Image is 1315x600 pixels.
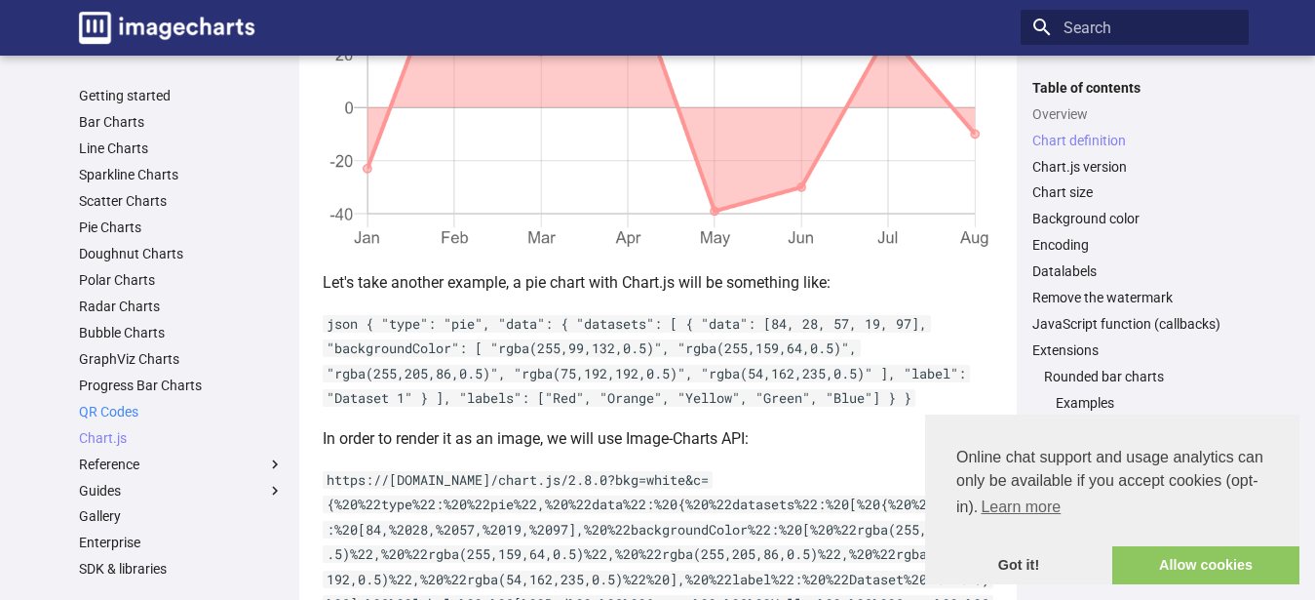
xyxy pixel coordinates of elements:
[925,546,1112,585] a: dismiss cookie message
[79,429,284,447] a: Chart.js
[1032,289,1237,306] a: Remove the watermark
[925,415,1299,584] div: cookieconsent
[1021,79,1249,97] label: Table of contents
[1021,79,1249,491] nav: Table of contents
[323,426,993,452] p: In order to render it as an image, we will use Image-Charts API:
[79,166,284,183] a: Sparkline Charts
[79,271,284,289] a: Polar Charts
[79,113,284,131] a: Bar Charts
[323,315,970,408] code: json { "type": "pie", "data": { "datasets": [ { "data": [84, 28, 57, 19, 97], "backgroundColor": ...
[1032,210,1237,227] a: Background color
[1032,315,1237,333] a: JavaScript function (callbacks)
[1032,132,1237,149] a: Chart definition
[1032,183,1237,201] a: Chart size
[1056,394,1237,412] a: Examples
[1112,546,1299,585] a: allow cookies
[79,12,254,44] img: logo
[1044,368,1237,385] a: Rounded bar charts
[956,446,1268,522] span: Online chat support and usage analytics can only be available if you accept cookies (opt-in).
[79,219,284,236] a: Pie Charts
[1032,368,1237,491] nav: Extensions
[79,507,284,525] a: Gallery
[79,350,284,368] a: GraphViz Charts
[79,298,284,315] a: Radar Charts
[1032,105,1237,123] a: Overview
[978,493,1064,522] a: learn more about cookies
[79,245,284,262] a: Doughnut Charts
[79,456,284,473] label: Reference
[1032,262,1237,280] a: Datalabels
[1044,394,1237,412] nav: Rounded bar charts
[79,560,284,578] a: SDK & libraries
[79,140,284,157] a: Line Charts
[1032,158,1237,176] a: Chart.js version
[1032,236,1237,254] a: Encoding
[79,377,284,394] a: Progress Bar Charts
[79,403,284,420] a: QR Codes
[79,324,284,341] a: Bubble Charts
[79,534,284,551] a: Enterprise
[79,192,284,210] a: Scatter Charts
[71,4,262,52] a: Image-Charts documentation
[323,270,993,296] p: Let's take another example, a pie chart with Chart.js will be something like:
[79,87,284,104] a: Getting started
[79,482,284,500] label: Guides
[1032,341,1237,359] a: Extensions
[1021,10,1249,45] input: Search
